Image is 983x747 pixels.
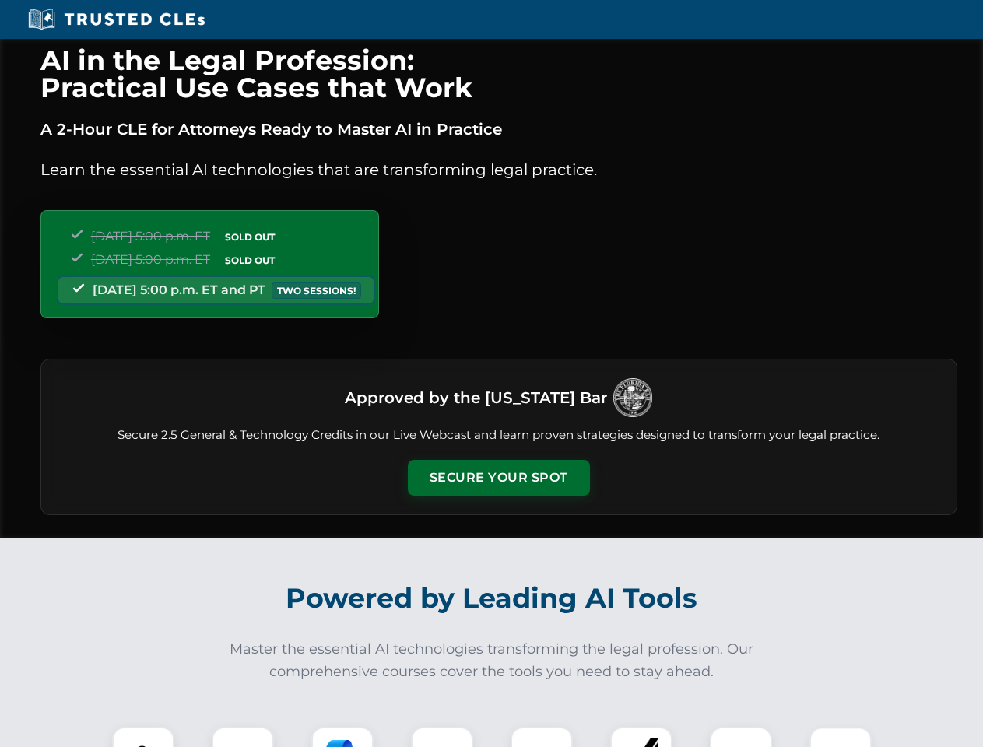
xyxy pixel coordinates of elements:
h2: Powered by Leading AI Tools [61,571,923,626]
img: Trusted CLEs [23,8,209,31]
span: [DATE] 5:00 p.m. ET [91,252,210,267]
button: Secure Your Spot [408,460,590,496]
span: [DATE] 5:00 p.m. ET [91,229,210,244]
img: Logo [613,378,652,417]
h3: Approved by the [US_STATE] Bar [345,384,607,412]
span: SOLD OUT [219,252,280,268]
p: Learn the essential AI technologies that are transforming legal practice. [40,157,957,182]
p: A 2-Hour CLE for Attorneys Ready to Master AI in Practice [40,117,957,142]
h1: AI in the Legal Profession: Practical Use Cases that Work [40,47,957,101]
p: Secure 2.5 General & Technology Credits in our Live Webcast and learn proven strategies designed ... [60,426,938,444]
p: Master the essential AI technologies transforming the legal profession. Our comprehensive courses... [219,638,764,683]
span: SOLD OUT [219,229,280,245]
